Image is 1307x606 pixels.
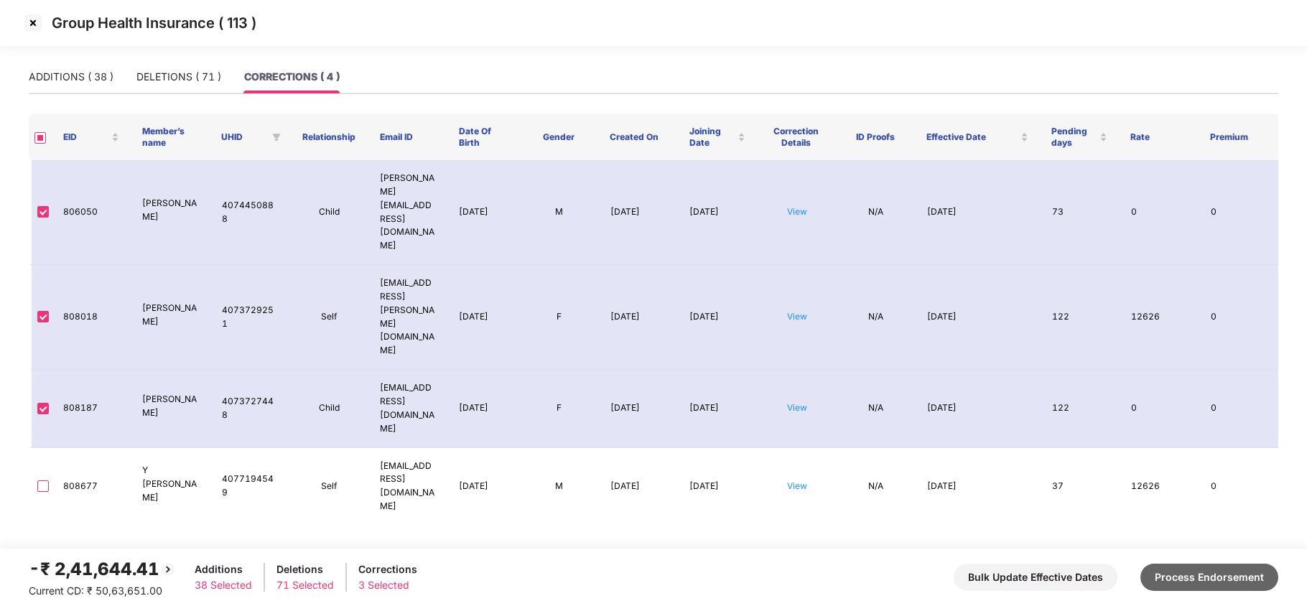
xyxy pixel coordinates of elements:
[916,448,1041,526] td: [DATE]
[1041,160,1120,265] td: 73
[29,556,177,583] div: -₹ 2,41,644.41
[210,370,289,447] td: 4073727448
[689,126,735,149] span: Joining Date
[63,131,108,143] span: EID
[358,577,417,593] div: 3 Selected
[599,160,678,265] td: [DATE]
[221,131,266,143] span: UHID
[1040,114,1119,160] th: Pending days
[519,160,598,265] td: M
[678,370,757,447] td: [DATE]
[244,69,340,85] div: CORRECTIONS ( 4 )
[368,265,447,370] td: [EMAIL_ADDRESS][PERSON_NAME][DOMAIN_NAME]
[598,114,677,160] th: Created On
[368,114,447,160] th: Email ID
[1199,448,1278,526] td: 0
[837,370,916,447] td: N/A
[447,448,519,526] td: [DATE]
[195,561,252,577] div: Additions
[1120,448,1199,526] td: 12626
[368,370,447,447] td: [EMAIL_ADDRESS][DOMAIN_NAME]
[289,160,368,265] td: Child
[142,302,198,329] p: [PERSON_NAME]
[1199,114,1278,160] th: Premium
[142,464,198,505] p: Y [PERSON_NAME]
[787,402,807,413] a: View
[210,265,289,370] td: 4073729251
[916,265,1041,370] td: [DATE]
[1041,370,1120,447] td: 122
[1041,448,1120,526] td: 37
[599,370,678,447] td: [DATE]
[136,69,221,85] div: DELETIONS ( 71 )
[1199,265,1278,370] td: 0
[210,160,289,265] td: 4074450888
[210,448,289,526] td: 4077194549
[836,114,915,160] th: ID Proofs
[131,114,210,160] th: Member’s name
[358,561,417,577] div: Corrections
[926,131,1018,143] span: Effective Date
[519,448,598,526] td: M
[916,160,1041,265] td: [DATE]
[1140,564,1278,591] button: Process Endorsement
[678,448,757,526] td: [DATE]
[52,114,131,160] th: EID
[837,160,916,265] td: N/A
[272,133,281,141] span: filter
[678,114,757,160] th: Joining Date
[1051,126,1097,149] span: Pending days
[519,114,598,160] th: Gender
[52,14,256,32] p: Group Health Insurance ( 113 )
[52,448,131,526] td: 808677
[1119,114,1198,160] th: Rate
[599,448,678,526] td: [DATE]
[52,370,131,447] td: 808187
[787,480,807,491] a: View
[447,114,519,160] th: Date Of Birth
[29,584,162,597] span: Current CD: ₹ 50,63,651.00
[22,11,45,34] img: svg+xml;base64,PHN2ZyBpZD0iQ3Jvc3MtMzJ4MzIiIHhtbG5zPSJodHRwOi8vd3d3LnczLm9yZy8yMDAwL3N2ZyIgd2lkdG...
[276,561,334,577] div: Deletions
[519,370,598,447] td: F
[678,160,757,265] td: [DATE]
[915,114,1040,160] th: Effective Date
[916,370,1041,447] td: [DATE]
[368,160,447,265] td: [PERSON_NAME][EMAIL_ADDRESS][DOMAIN_NAME]
[52,265,131,370] td: 808018
[447,160,519,265] td: [DATE]
[142,393,198,420] p: [PERSON_NAME]
[519,265,598,370] td: F
[837,448,916,526] td: N/A
[599,265,678,370] td: [DATE]
[1041,265,1120,370] td: 122
[1120,160,1199,265] td: 0
[1199,160,1278,265] td: 0
[289,114,368,160] th: Relationship
[52,160,131,265] td: 806050
[954,564,1117,591] button: Bulk Update Effective Dates
[289,448,368,526] td: Self
[447,265,519,370] td: [DATE]
[289,265,368,370] td: Self
[289,370,368,447] td: Child
[1120,370,1199,447] td: 0
[159,561,177,578] img: svg+xml;base64,PHN2ZyBpZD0iQmFjay0yMHgyMCIgeG1sbnM9Imh0dHA6Ly93d3cudzMub3JnLzIwMDAvc3ZnIiB3aWR0aD...
[447,370,519,447] td: [DATE]
[757,114,836,160] th: Correction Details
[142,197,198,224] p: [PERSON_NAME]
[276,577,334,593] div: 71 Selected
[837,265,916,370] td: N/A
[368,448,447,526] td: [EMAIL_ADDRESS][DOMAIN_NAME]
[787,311,807,322] a: View
[1199,370,1278,447] td: 0
[29,69,113,85] div: ADDITIONS ( 38 )
[787,206,807,217] a: View
[678,265,757,370] td: [DATE]
[269,129,284,146] span: filter
[195,577,252,593] div: 38 Selected
[1120,265,1199,370] td: 12626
